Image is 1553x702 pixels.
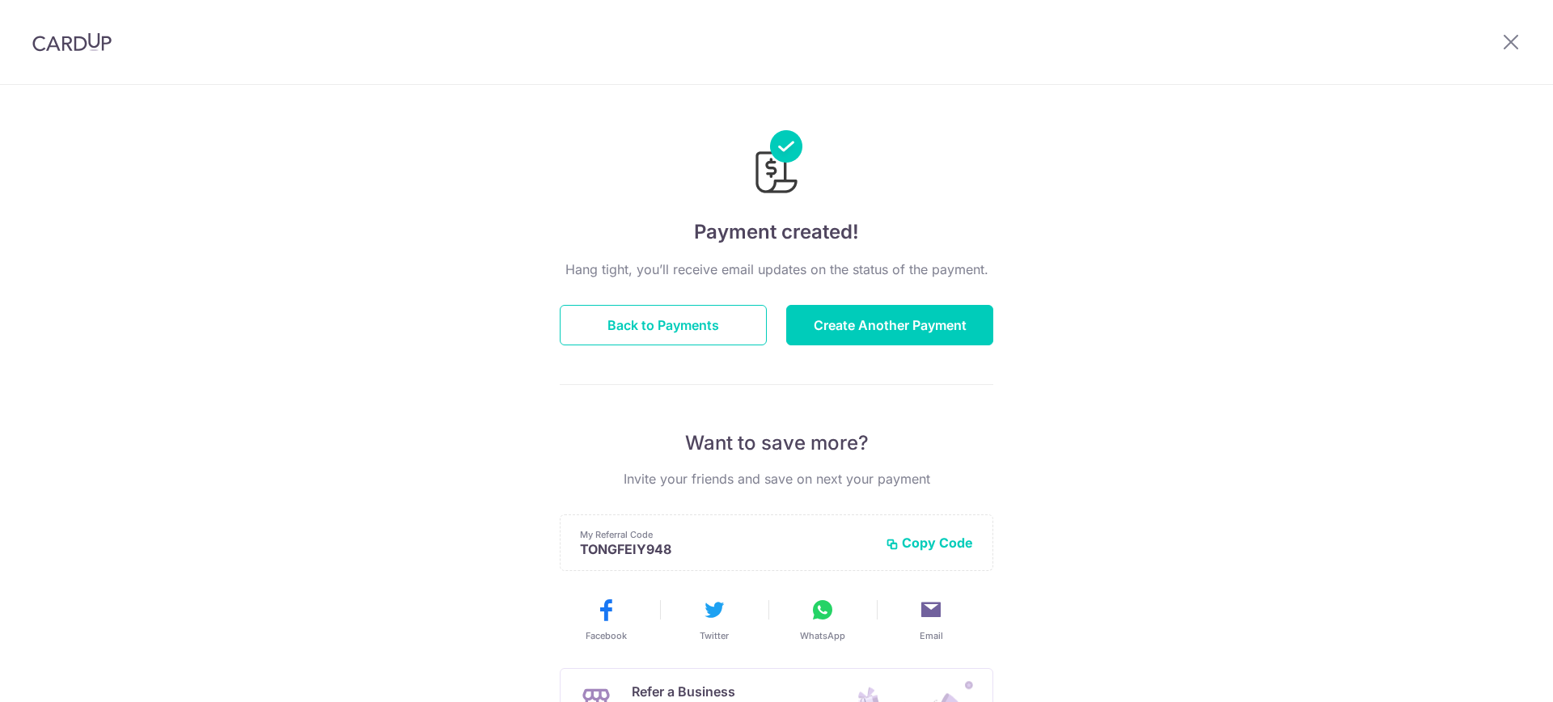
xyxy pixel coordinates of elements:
p: Want to save more? [560,430,993,456]
span: Twitter [700,629,729,642]
button: Create Another Payment [786,305,993,345]
iframe: Opens a widget where you can find more information [1449,653,1537,694]
h4: Payment created! [560,218,993,247]
p: Refer a Business [632,682,809,701]
button: Facebook [558,597,654,642]
p: My Referral Code [580,528,873,541]
button: WhatsApp [775,597,870,642]
p: Invite your friends and save on next your payment [560,469,993,488]
span: WhatsApp [800,629,845,642]
button: Email [883,597,979,642]
img: CardUp [32,32,112,52]
img: Payments [751,130,802,198]
p: Hang tight, you’ll receive email updates on the status of the payment. [560,260,993,279]
button: Copy Code [886,535,973,551]
button: Back to Payments [560,305,767,345]
span: Email [920,629,943,642]
p: TONGFEIY948 [580,541,873,557]
span: Facebook [586,629,627,642]
button: Twitter [666,597,762,642]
